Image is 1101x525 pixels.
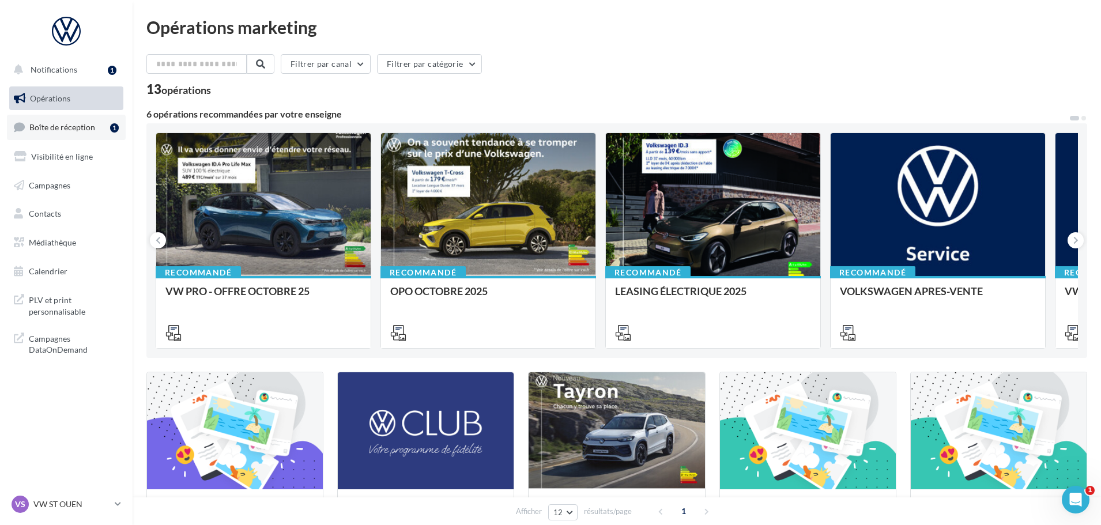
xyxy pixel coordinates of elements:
a: Contacts [7,202,126,226]
span: PLV et print personnalisable [29,292,119,317]
span: Visibilité en ligne [31,152,93,161]
div: Recommandé [380,266,466,279]
button: 12 [548,504,578,520]
div: Recommandé [605,266,691,279]
button: Filtrer par canal [281,54,371,74]
div: 13 [146,83,211,96]
div: Recommandé [830,266,915,279]
a: Campagnes DataOnDemand [7,326,126,360]
span: Calendrier [29,266,67,276]
a: Visibilité en ligne [7,145,126,169]
iframe: Intercom live chat [1062,486,1089,513]
span: Opérations [30,93,70,103]
a: PLV et print personnalisable [7,288,126,322]
span: Afficher [516,506,542,517]
a: VS VW ST OUEN [9,493,123,515]
span: 1 [1085,486,1095,495]
span: 1 [674,502,693,520]
span: Médiathèque [29,237,76,247]
span: Notifications [31,65,77,74]
p: VW ST OUEN [33,498,110,510]
a: Opérations [7,86,126,111]
a: Campagnes [7,173,126,198]
span: Boîte de réception [29,122,95,132]
div: VW PRO - OFFRE OCTOBRE 25 [165,285,361,308]
a: Médiathèque [7,231,126,255]
a: Calendrier [7,259,126,284]
div: Opérations marketing [146,18,1087,36]
div: 6 opérations recommandées par votre enseigne [146,109,1069,119]
span: Campagnes DataOnDemand [29,331,119,356]
a: Boîte de réception1 [7,115,126,139]
button: Notifications 1 [7,58,121,82]
button: Filtrer par catégorie [377,54,482,74]
div: OPO OCTOBRE 2025 [390,285,586,308]
span: Campagnes [29,180,70,190]
div: 1 [108,66,116,75]
div: opérations [161,85,211,95]
div: VOLKSWAGEN APRES-VENTE [840,285,1036,308]
span: VS [15,498,25,510]
div: 1 [110,123,119,133]
span: 12 [553,508,563,517]
div: Recommandé [156,266,241,279]
span: résultats/page [584,506,632,517]
div: LEASING ÉLECTRIQUE 2025 [615,285,811,308]
span: Contacts [29,209,61,218]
